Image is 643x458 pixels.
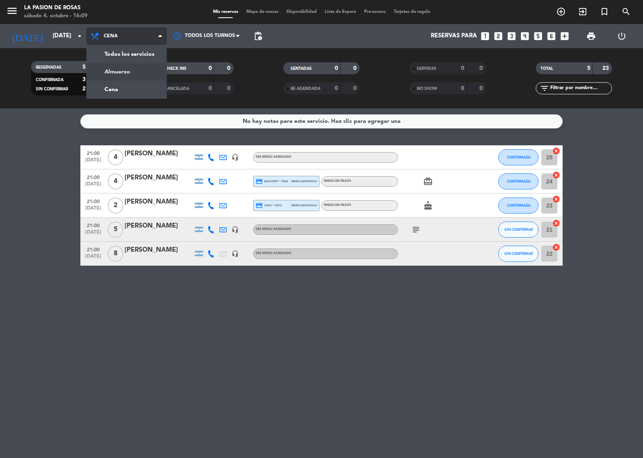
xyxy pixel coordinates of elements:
div: [PERSON_NAME] [125,173,193,183]
span: SIN CONFIRMAR [504,251,533,256]
i: arrow_drop_down [75,31,84,41]
i: cancel [552,147,560,155]
i: headset_mic [231,226,239,233]
button: CONFIRMADA [498,197,539,214]
span: SIN CONFIRMAR [504,227,533,232]
strong: 0 [479,65,484,71]
span: [DATE] [83,206,103,215]
span: visa * 1573 [256,202,282,209]
i: credit_card [256,202,263,209]
span: 5 [108,222,123,238]
span: TOTAL [541,67,553,71]
div: [PERSON_NAME] [125,221,193,231]
strong: 23 [602,65,610,71]
i: add_box [559,31,570,41]
span: Mis reservas [209,10,242,14]
div: La Pasion de Rosas [24,4,88,12]
i: power_settings_new [617,31,627,41]
i: headset_mic [231,154,239,161]
span: SENTADAS [291,67,312,71]
input: Filtrar por nombre... [549,84,612,93]
i: looks_6 [546,31,557,41]
span: 21:00 [83,244,103,254]
button: CONFIRMADA [498,173,539,189]
span: SIN CONFIRMAR [36,87,68,91]
span: SERVIDAS [417,67,436,71]
span: Pre-acceso [360,10,390,14]
strong: 0 [353,85,358,91]
span: [DATE] [83,181,103,191]
strong: 0 [335,85,338,91]
span: Tarjetas de regalo [390,10,434,14]
span: 21:00 [83,196,103,206]
div: [PERSON_NAME] [125,245,193,255]
i: looks_one [480,31,490,41]
span: CONFIRMADA [507,155,530,159]
span: pending_actions [253,31,263,41]
a: Todos los servicios [87,45,166,63]
span: Cena [104,33,118,39]
span: MENU DE PASOS [324,179,351,183]
i: cancel [552,219,560,227]
span: RE AGENDADA [291,87,320,91]
strong: 3 [82,77,86,82]
button: CONFIRMADA [498,149,539,165]
button: SIN CONFIRMAR [498,246,539,262]
i: looks_4 [520,31,530,41]
a: Cena [87,81,166,98]
span: MENU DE PASOS [324,204,351,207]
i: search [621,7,631,16]
div: sábado 4. octubre - 16:09 [24,12,88,20]
span: Mapa de mesas [242,10,283,14]
i: turned_in_not [600,7,609,16]
strong: 5 [82,64,86,70]
span: print [586,31,596,41]
span: RESERVADAS [36,65,61,69]
i: menu [6,5,18,17]
strong: 0 [227,65,232,71]
span: [DATE] [83,254,103,263]
i: add_circle_outline [556,7,566,16]
i: headset_mic [231,250,239,257]
span: CHECK INS [164,67,186,71]
span: Reservas para [431,33,477,40]
strong: 0 [461,85,464,91]
strong: 0 [461,65,464,71]
span: 4 [108,173,123,189]
strong: 0 [335,65,338,71]
span: CANCELADA [164,87,189,91]
strong: 0 [209,65,212,71]
a: Almuerzo [87,63,166,81]
strong: 0 [353,65,358,71]
button: SIN CONFIRMAR [498,222,539,238]
span: Sin menú asignado [256,252,291,255]
i: exit_to_app [578,7,588,16]
i: filter_list [540,83,549,93]
div: [PERSON_NAME] [125,197,193,207]
div: No hay notas para este servicio. Haz clic para agregar una [243,117,401,126]
span: [DATE] [83,157,103,167]
span: 21:00 [83,220,103,230]
span: mercadopago [291,203,317,208]
strong: 0 [209,85,212,91]
i: looks_two [493,31,504,41]
i: card_giftcard [423,177,433,186]
span: CONFIRMADA [507,179,530,183]
div: LOG OUT [606,24,637,48]
span: CONFIRMADA [36,78,63,82]
strong: 2 [82,86,86,92]
span: Lista de Espera [321,10,360,14]
i: cake [423,201,433,210]
i: subject [411,225,421,234]
span: Sin menú asignado [256,228,291,231]
span: [DATE] [83,230,103,239]
span: 21:00 [83,148,103,157]
div: [PERSON_NAME] [125,149,193,159]
span: 21:00 [83,172,103,181]
button: menu [6,5,18,20]
span: 2 [108,197,123,214]
strong: 0 [227,85,232,91]
i: looks_5 [533,31,543,41]
strong: 0 [479,85,484,91]
span: mercadopago [291,179,317,184]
